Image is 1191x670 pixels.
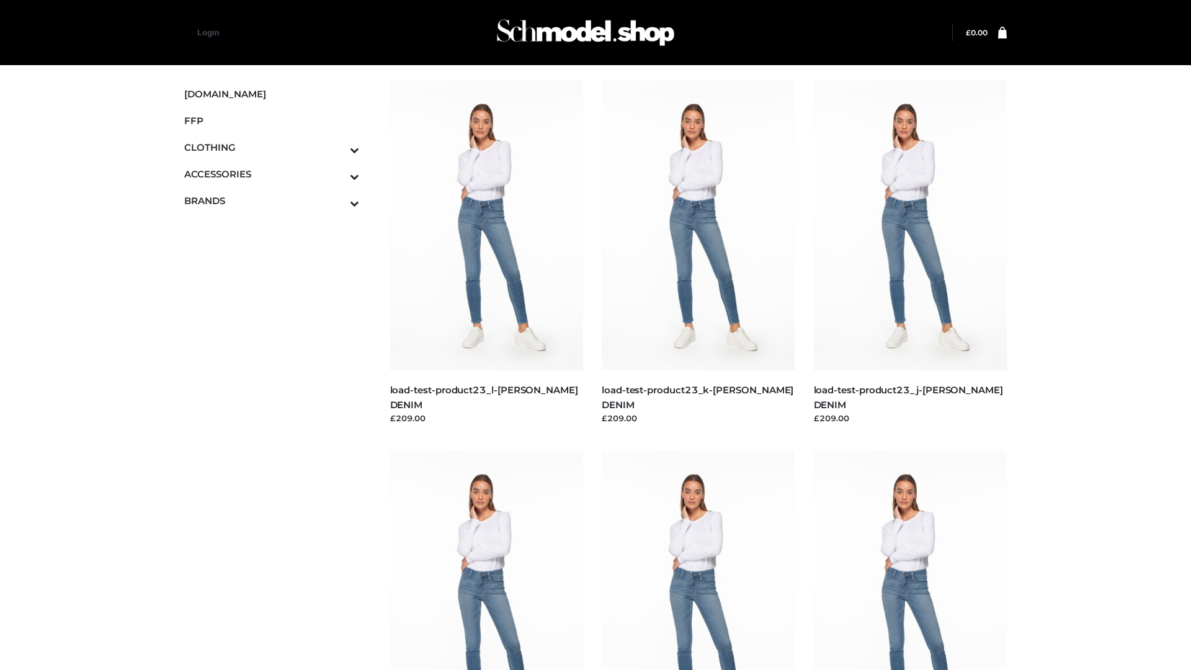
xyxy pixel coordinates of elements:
a: load-test-product23_l-[PERSON_NAME] DENIM [390,384,578,410]
a: £0.00 [966,28,988,37]
span: ACCESSORIES [184,167,359,181]
a: [DOMAIN_NAME] [184,81,359,107]
span: FFP [184,114,359,128]
span: £ [966,28,971,37]
a: FFP [184,107,359,134]
span: CLOTHING [184,140,359,154]
a: ACCESSORIESToggle Submenu [184,161,359,187]
img: Schmodel Admin 964 [493,8,679,57]
span: [DOMAIN_NAME] [184,87,359,101]
button: Toggle Submenu [316,134,359,161]
div: £209.00 [390,412,584,424]
a: CLOTHINGToggle Submenu [184,134,359,161]
a: Login [197,28,219,37]
a: BRANDSToggle Submenu [184,187,359,214]
div: £209.00 [602,412,795,424]
a: load-test-product23_j-[PERSON_NAME] DENIM [814,384,1003,410]
button: Toggle Submenu [316,187,359,214]
button: Toggle Submenu [316,161,359,187]
bdi: 0.00 [966,28,988,37]
span: BRANDS [184,194,359,208]
a: load-test-product23_k-[PERSON_NAME] DENIM [602,384,793,410]
div: £209.00 [814,412,1007,424]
